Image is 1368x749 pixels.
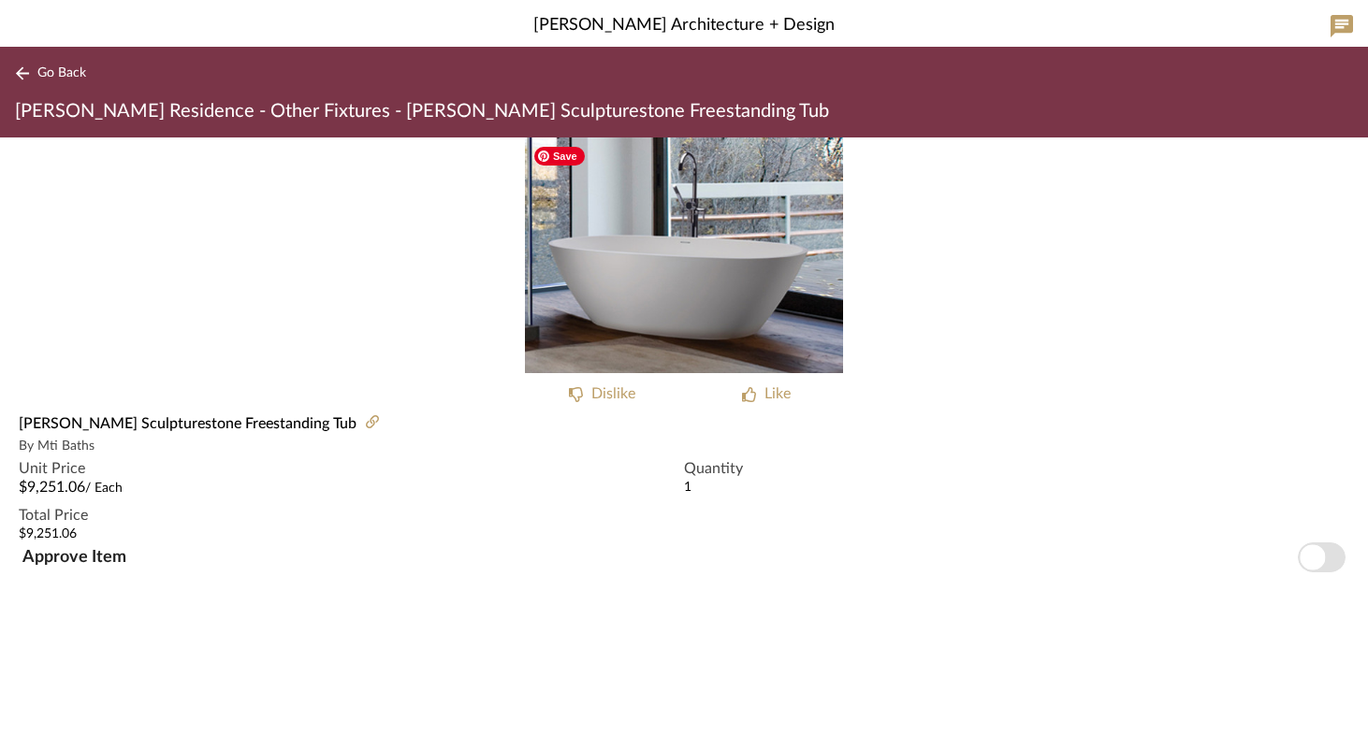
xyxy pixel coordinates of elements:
span: Approve Item [22,549,126,566]
span: / Each [85,482,123,495]
span: [PERSON_NAME] Residence - Other Fixtures - [PERSON_NAME] Sculpturestone Freestanding Tub [15,102,829,121]
div: $9,251.06 [19,526,1017,542]
span: Go Back [37,65,86,81]
span: Unit Price [19,457,684,480]
span: Save [534,147,585,166]
div: Like [764,382,791,405]
div: Dislike [591,382,635,405]
span: Quantity [684,457,1349,480]
span: [PERSON_NAME] Architecture + Design [533,13,835,38]
button: Go Back [15,62,93,85]
div: 1 [684,480,1349,496]
span: $9,251.06 [19,480,85,495]
span: [PERSON_NAME] Sculpturestone Freestanding Tub [19,412,357,435]
img: 8a36d62b-12c0-4ae3-a26a-93f81735df7a_436x436.jpg [525,137,843,373]
span: Total Price [19,504,1017,526]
